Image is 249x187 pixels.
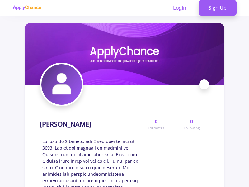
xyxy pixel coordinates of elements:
span: Followers [148,125,164,131]
a: 0Following [174,118,209,131]
img: Mohammad Jamiavatar [41,64,82,105]
span: Following [184,125,200,131]
h1: [PERSON_NAME] [40,120,92,128]
span: 0 [190,118,193,125]
a: 0Followers [139,118,174,131]
img: applychance logo text only [12,5,41,10]
span: 0 [155,118,157,125]
img: Mohammad Jamicover image [25,23,224,85]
